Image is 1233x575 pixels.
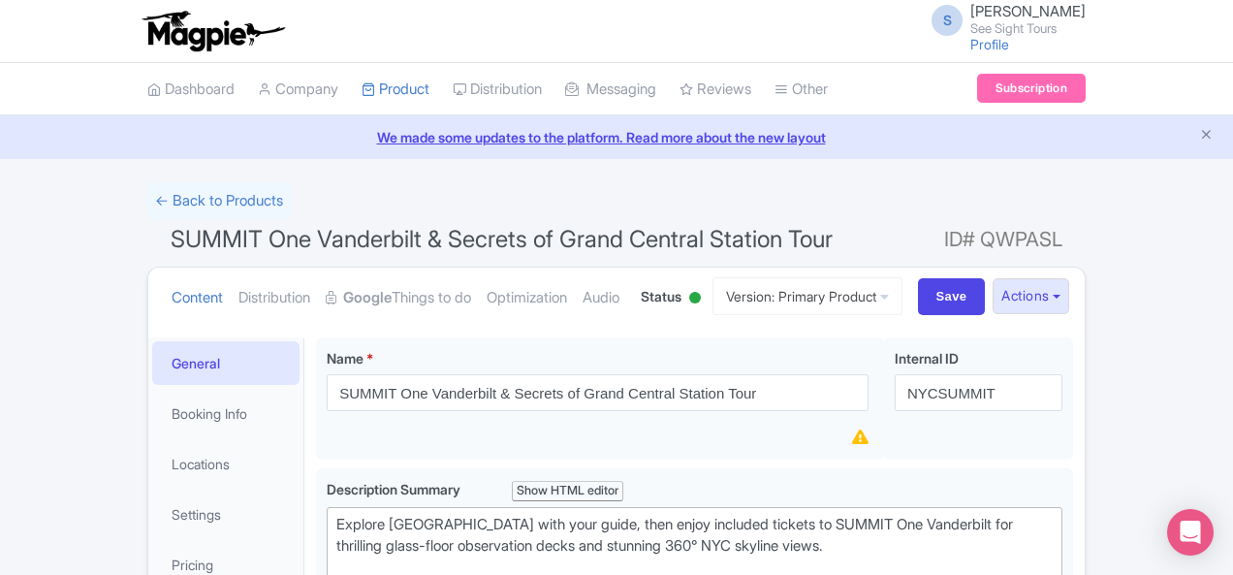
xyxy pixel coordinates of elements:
a: Dashboard [147,63,235,116]
a: Booking Info [152,392,300,435]
a: GoogleThings to do [326,268,471,329]
a: Version: Primary Product [712,277,902,315]
a: We made some updates to the platform. Read more about the new layout [12,127,1221,147]
a: Optimization [487,268,567,329]
div: Show HTML editor [512,481,623,501]
a: Messaging [565,63,656,116]
a: Content [172,268,223,329]
a: Distribution [453,63,542,116]
a: Product [362,63,429,116]
a: Subscription [977,74,1086,103]
span: Name [327,350,364,367]
a: Profile [970,36,1009,52]
small: See Sight Tours [970,22,1086,35]
a: General [152,341,300,385]
a: Distribution [238,268,310,329]
a: Audio [583,268,619,329]
div: Active [685,284,705,314]
a: ← Back to Products [147,182,291,220]
img: logo-ab69f6fb50320c5b225c76a69d11143b.png [138,10,288,52]
span: Status [641,286,681,306]
span: Internal ID [895,350,959,367]
strong: Google [343,287,392,309]
button: Close announcement [1199,125,1214,147]
a: S [PERSON_NAME] See Sight Tours [920,4,1086,35]
a: Company [258,63,338,116]
span: ID# QWPASL [944,220,1062,259]
span: S [932,5,963,36]
span: [PERSON_NAME] [970,2,1086,20]
input: Save [918,278,986,315]
a: Locations [152,442,300,486]
button: Actions [993,278,1069,314]
span: Description Summary [327,481,463,497]
span: SUMMIT One Vanderbilt & Secrets of Grand Central Station Tour [171,225,833,253]
div: Open Intercom Messenger [1167,509,1214,556]
a: Reviews [680,63,751,116]
a: Settings [152,493,300,536]
a: Other [775,63,828,116]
